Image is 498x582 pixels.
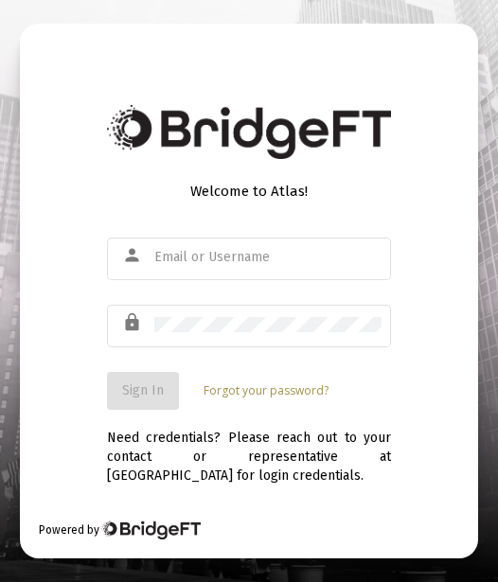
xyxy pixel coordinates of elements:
[107,372,179,410] button: Sign In
[154,250,382,265] input: Email or Username
[39,520,201,539] div: Powered by
[204,381,329,400] a: Forgot your password?
[101,520,201,539] img: Bridge Financial Technology Logo
[107,410,391,485] div: Need credentials? Please reach out to your contact or representative at [GEOGRAPHIC_DATA] for log...
[122,311,145,334] mat-icon: lock
[107,105,391,159] img: Bridge Financial Technology Logo
[107,182,391,201] div: Welcome to Atlas!
[122,382,164,398] span: Sign In
[122,244,145,267] mat-icon: person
